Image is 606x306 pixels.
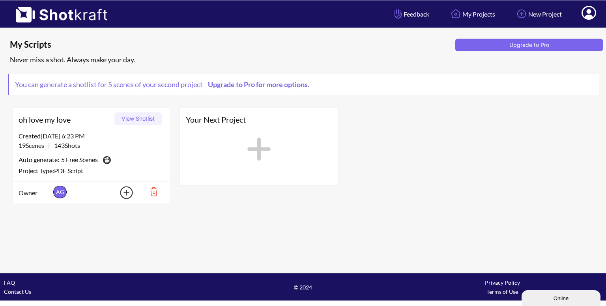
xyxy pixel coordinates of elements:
button: Upgrade to Pro [455,39,603,51]
span: Owner [19,188,51,198]
a: FAQ [4,279,15,286]
a: New Project [509,4,568,24]
img: Home Icon [449,7,462,21]
img: Camera Icon [101,154,112,166]
span: 143 Shots [50,142,80,149]
span: © 2024 [203,283,402,292]
div: Project Type: PDF Script [19,166,165,175]
span: oh love my love [19,114,112,125]
span: My Scripts [10,39,453,50]
iframe: chat widget [522,289,602,306]
span: | [19,141,80,150]
a: Contact Us [4,288,31,295]
span: 5 scenes of your second project [107,80,203,89]
span: AG [53,186,67,198]
img: Trash Icon [137,185,165,198]
span: Auto generate: [19,155,61,166]
div: Never miss a shot. Always make your day. [8,53,602,66]
span: You can generate a shotlist for [9,74,319,95]
div: Privacy Policy [403,278,602,287]
span: 19 Scenes [19,142,48,149]
div: Created [DATE] 6:23 PM [19,131,165,141]
img: Add Icon [108,184,135,202]
a: Upgrade to Pro for more options. [203,80,313,89]
span: Your Next Project [186,114,332,125]
a: My Projects [443,4,501,24]
button: View Shotlist [114,112,162,125]
span: Feedback [393,9,429,19]
img: Hand Icon [393,7,404,21]
img: Add Icon [515,7,528,21]
div: Terms of Use [403,287,602,296]
span: 5 Free Scenes [61,155,98,166]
